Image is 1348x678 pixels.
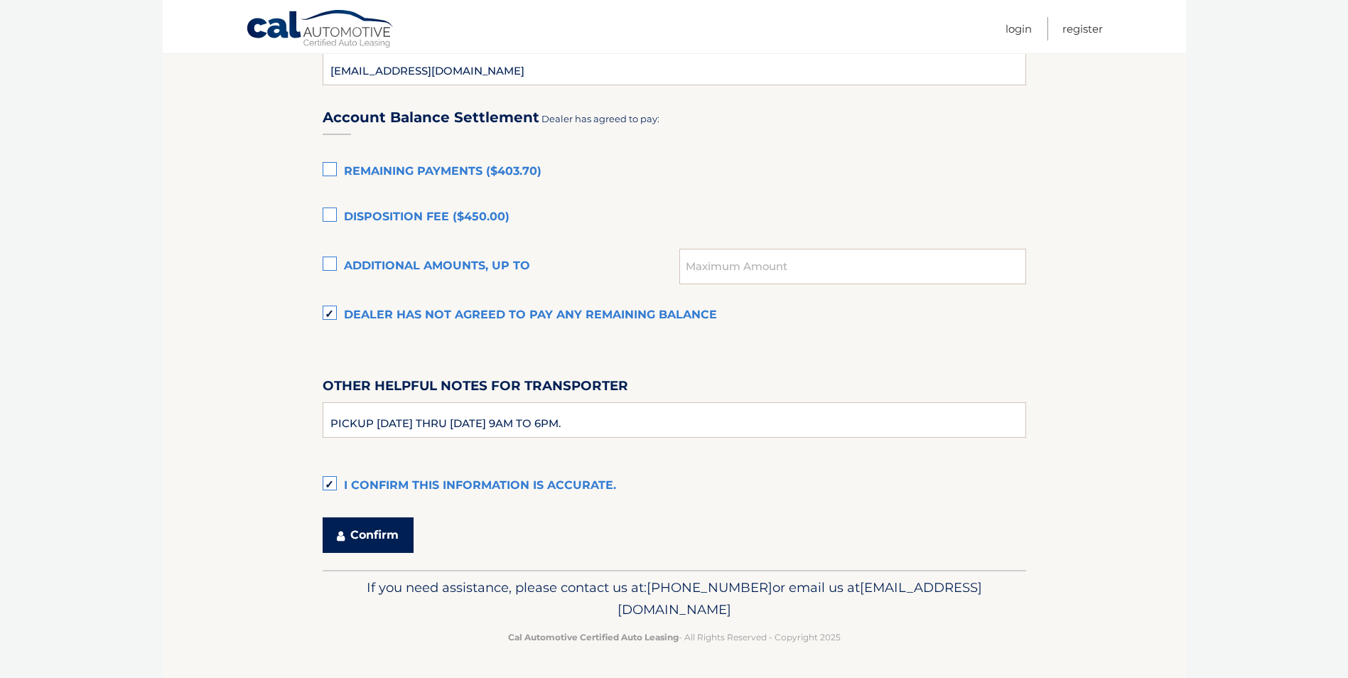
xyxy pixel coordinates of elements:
a: Register [1062,17,1103,41]
button: Confirm [323,517,414,553]
p: If you need assistance, please contact us at: or email us at [332,576,1017,622]
label: Dealer has not agreed to pay any remaining balance [323,301,1026,330]
strong: Cal Automotive Certified Auto Leasing [508,632,679,642]
a: Cal Automotive [246,9,395,50]
a: Login [1005,17,1032,41]
span: Dealer has agreed to pay: [541,113,659,124]
label: I confirm this information is accurate. [323,472,1026,500]
p: - All Rights Reserved - Copyright 2025 [332,630,1017,645]
label: Additional amounts, up to [323,252,680,281]
label: Disposition Fee ($450.00) [323,203,1026,232]
span: [PHONE_NUMBER] [647,579,772,596]
label: Remaining Payments ($403.70) [323,158,1026,186]
h3: Account Balance Settlement [323,109,539,127]
input: Maximum Amount [679,249,1025,284]
label: Other helpful notes for transporter [323,375,628,402]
